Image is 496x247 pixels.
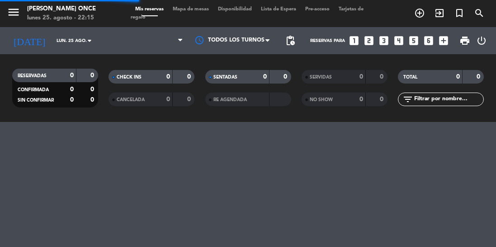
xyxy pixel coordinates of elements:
span: Lista de Espera [256,7,301,12]
span: CHECK INS [117,75,142,79]
i: looks_3 [378,35,390,47]
i: looks_two [363,35,375,47]
strong: 0 [70,86,74,93]
i: looks_5 [408,35,420,47]
span: RE AGENDADA [213,98,247,102]
i: menu [7,5,20,19]
span: Reservas para [310,38,345,43]
span: CONFIRMADA [18,88,49,92]
span: TOTAL [403,75,417,79]
strong: 0 [456,74,460,80]
strong: 0 [90,72,96,79]
input: Filtrar por nombre... [413,94,483,104]
strong: 0 [359,96,363,103]
i: looks_4 [393,35,405,47]
span: SENTADAS [213,75,237,79]
i: add_box [438,35,449,47]
span: NO SHOW [310,98,333,102]
i: power_settings_new [476,35,487,46]
i: [DATE] [7,31,52,50]
strong: 0 [70,72,74,79]
strong: 0 [263,74,267,80]
i: filter_list [402,94,413,105]
i: add_circle_outline [414,8,425,19]
strong: 0 [359,74,363,80]
strong: 0 [477,74,482,80]
span: print [459,35,470,46]
strong: 0 [90,86,96,93]
strong: 0 [166,74,170,80]
i: exit_to_app [434,8,445,19]
strong: 0 [166,96,170,103]
span: Mapa de mesas [168,7,213,12]
span: CANCELADA [117,98,145,102]
strong: 0 [187,96,193,103]
span: Pre-acceso [301,7,334,12]
div: LOG OUT [474,27,489,54]
strong: 0 [380,96,385,103]
button: menu [7,5,20,22]
i: turned_in_not [454,8,465,19]
span: Disponibilidad [213,7,256,12]
span: SERVIDAS [310,75,332,79]
strong: 0 [187,74,193,80]
div: lunes 25. agosto - 22:15 [27,14,96,23]
div: [PERSON_NAME] Once [27,5,96,14]
strong: 0 [70,97,74,103]
strong: 0 [283,74,289,80]
strong: 0 [380,74,385,80]
span: RESERVADAS [18,74,47,78]
strong: 0 [90,97,96,103]
span: Mis reservas [131,7,168,12]
i: search [474,8,485,19]
span: pending_actions [285,35,296,46]
i: looks_6 [423,35,435,47]
span: SIN CONFIRMAR [18,98,54,103]
i: looks_one [348,35,360,47]
i: arrow_drop_down [84,35,95,46]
